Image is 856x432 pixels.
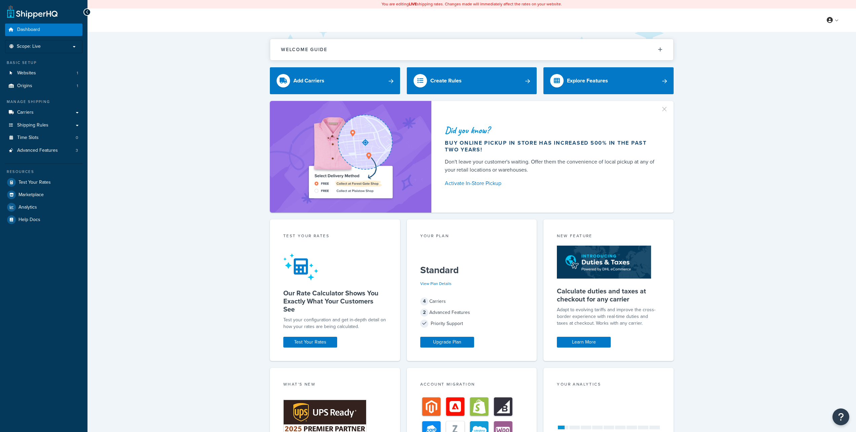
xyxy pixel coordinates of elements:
[19,205,37,210] span: Analytics
[420,319,524,328] div: Priority Support
[17,70,36,76] span: Websites
[420,297,428,305] span: 4
[5,60,82,66] div: Basic Setup
[5,189,82,201] a: Marketplace
[283,337,337,348] a: Test Your Rates
[5,144,82,157] a: Advanced Features3
[557,381,660,389] div: Your Analytics
[17,83,32,89] span: Origins
[420,308,524,317] div: Advanced Features
[5,67,82,79] li: Websites
[557,233,660,241] div: New Feature
[5,132,82,144] li: Time Slots
[270,67,400,94] a: Add Carriers
[445,125,657,135] div: Did you know?
[557,307,660,327] p: Adapt to evolving tariffs and improve the cross-border experience with real-time duties and taxes...
[19,217,40,223] span: Help Docs
[5,80,82,92] a: Origins1
[5,214,82,226] a: Help Docs
[557,337,611,348] a: Learn More
[407,67,537,94] a: Create Rules
[283,233,387,241] div: Test your rates
[445,158,657,174] div: Don't leave your customer's waiting. Offer them the convenience of local pickup at any of your re...
[5,99,82,105] div: Manage Shipping
[17,122,48,128] span: Shipping Rules
[5,201,82,213] a: Analytics
[5,132,82,144] a: Time Slots0
[5,67,82,79] a: Websites1
[283,317,387,330] div: Test your configuration and get in-depth detail on how your rates are being calculated.
[5,144,82,157] li: Advanced Features
[420,337,474,348] a: Upgrade Plan
[409,1,417,7] b: LIVE
[283,381,387,389] div: What's New
[17,110,34,115] span: Carriers
[430,76,462,85] div: Create Rules
[19,192,44,198] span: Marketplace
[76,148,78,153] span: 3
[445,140,657,153] div: Buy online pickup in store has increased 500% in the past two years!
[17,148,58,153] span: Advanced Features
[281,47,327,52] h2: Welcome Guide
[557,287,660,303] h5: Calculate duties and taxes at checkout for any carrier
[5,169,82,175] div: Resources
[17,27,40,33] span: Dashboard
[293,76,324,85] div: Add Carriers
[283,289,387,313] h5: Our Rate Calculator Shows You Exactly What Your Customers See
[5,80,82,92] li: Origins
[17,44,41,49] span: Scope: Live
[420,309,428,317] span: 2
[77,83,78,89] span: 1
[420,297,524,306] div: Carriers
[17,135,39,141] span: Time Slots
[76,135,78,141] span: 0
[5,106,82,119] a: Carriers
[420,381,524,389] div: Account Migration
[567,76,608,85] div: Explore Features
[5,24,82,36] a: Dashboard
[270,39,673,60] button: Welcome Guide
[5,119,82,132] a: Shipping Rules
[420,265,524,276] h5: Standard
[5,176,82,188] a: Test Your Rates
[420,233,524,241] div: Your Plan
[290,111,412,203] img: ad-shirt-map-b0359fc47e01cab431d101c4b569394f6a03f54285957d908178d52f29eb9668.png
[832,408,849,425] button: Open Resource Center
[543,67,674,94] a: Explore Features
[420,281,452,287] a: View Plan Details
[77,70,78,76] span: 1
[445,179,657,188] a: Activate In-Store Pickup
[19,180,51,185] span: Test Your Rates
